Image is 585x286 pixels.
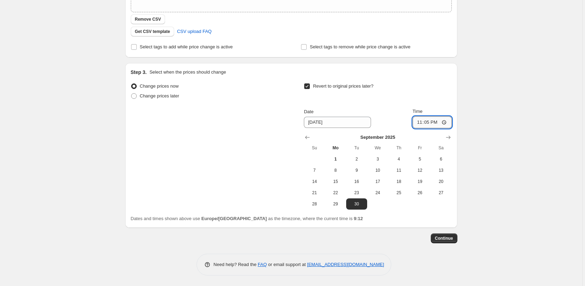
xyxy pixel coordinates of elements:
[328,156,343,162] span: 1
[391,179,406,184] span: 18
[307,168,322,173] span: 7
[370,168,385,173] span: 10
[325,176,346,187] button: Monday September 15 2025
[391,145,406,151] span: Th
[346,165,367,176] button: Tuesday September 9 2025
[433,145,449,151] span: Sa
[325,187,346,198] button: Monday September 22 2025
[413,116,452,128] input: 12:00
[307,262,384,267] a: [EMAIL_ADDRESS][DOMAIN_NAME]
[349,201,364,207] span: 30
[131,27,174,36] button: Get CSV template
[304,109,313,114] span: Date
[131,14,165,24] button: Remove CSV
[409,142,430,154] th: Friday
[370,179,385,184] span: 17
[433,156,449,162] span: 6
[391,190,406,196] span: 25
[430,187,451,198] button: Saturday September 27 2025
[430,142,451,154] th: Saturday
[409,187,430,198] button: Friday September 26 2025
[412,156,428,162] span: 5
[409,154,430,165] button: Friday September 5 2025
[307,179,322,184] span: 14
[140,83,179,89] span: Change prices now
[367,165,388,176] button: Wednesday September 10 2025
[325,142,346,154] th: Monday
[140,44,233,49] span: Select tags to add while price change is active
[346,187,367,198] button: Tuesday September 23 2025
[304,117,371,128] input: 9/1/2025
[391,168,406,173] span: 11
[325,198,346,210] button: Monday September 29 2025
[367,176,388,187] button: Wednesday September 17 2025
[367,142,388,154] th: Wednesday
[131,216,363,221] span: Dates and times shown above use as the timezone, where the current time is
[135,29,170,34] span: Get CSV template
[435,236,453,241] span: Continue
[430,165,451,176] button: Saturday September 13 2025
[131,69,147,76] h2: Step 3.
[313,83,373,89] span: Revert to original prices later?
[349,168,364,173] span: 9
[304,165,325,176] button: Sunday September 7 2025
[388,154,409,165] button: Thursday September 4 2025
[412,168,428,173] span: 12
[388,142,409,154] th: Thursday
[412,145,428,151] span: Fr
[412,179,428,184] span: 19
[201,216,267,221] b: Europe/[GEOGRAPHIC_DATA]
[349,179,364,184] span: 16
[135,16,161,22] span: Remove CSV
[328,145,343,151] span: Mo
[307,145,322,151] span: Su
[433,190,449,196] span: 27
[173,26,216,37] a: CSV upload FAQ
[304,176,325,187] button: Sunday September 14 2025
[214,262,258,267] span: Need help? Read the
[388,165,409,176] button: Thursday September 11 2025
[304,142,325,154] th: Sunday
[413,109,422,114] span: Time
[388,176,409,187] button: Thursday September 18 2025
[391,156,406,162] span: 4
[304,187,325,198] button: Sunday September 21 2025
[433,168,449,173] span: 13
[328,179,343,184] span: 15
[325,165,346,176] button: Monday September 8 2025
[430,176,451,187] button: Saturday September 20 2025
[149,69,226,76] p: Select when the prices should change
[367,154,388,165] button: Wednesday September 3 2025
[325,154,346,165] button: Today Monday September 1 2025
[302,132,312,142] button: Show previous month, August 2025
[346,198,367,210] button: Tuesday September 30 2025
[177,28,212,35] span: CSV upload FAQ
[409,176,430,187] button: Friday September 19 2025
[307,190,322,196] span: 21
[346,154,367,165] button: Tuesday September 2 2025
[367,187,388,198] button: Wednesday September 24 2025
[328,201,343,207] span: 29
[346,142,367,154] th: Tuesday
[346,176,367,187] button: Tuesday September 16 2025
[349,156,364,162] span: 2
[443,132,453,142] button: Show next month, October 2025
[140,93,179,98] span: Change prices later
[409,165,430,176] button: Friday September 12 2025
[258,262,267,267] a: FAQ
[307,201,322,207] span: 28
[370,156,385,162] span: 3
[328,168,343,173] span: 8
[388,187,409,198] button: Thursday September 25 2025
[349,190,364,196] span: 23
[354,216,363,221] b: 9:12
[349,145,364,151] span: Tu
[267,262,307,267] span: or email support at
[412,190,428,196] span: 26
[328,190,343,196] span: 22
[304,198,325,210] button: Sunday September 28 2025
[310,44,411,49] span: Select tags to remove while price change is active
[430,154,451,165] button: Saturday September 6 2025
[431,233,457,243] button: Continue
[433,179,449,184] span: 20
